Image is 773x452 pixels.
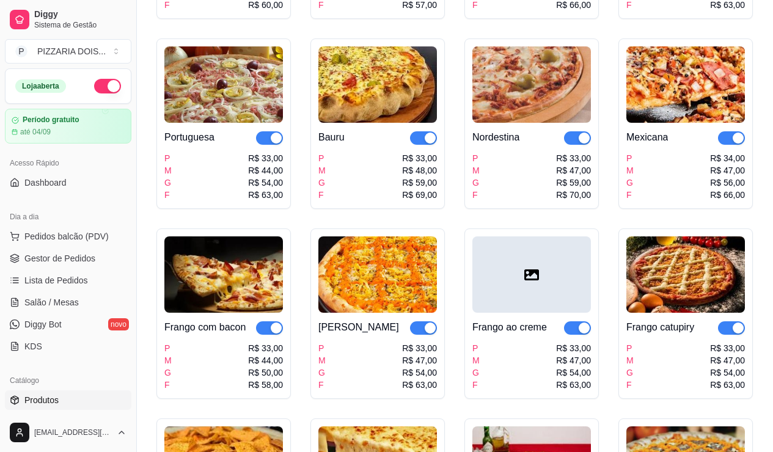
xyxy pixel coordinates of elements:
a: Período gratuitoaté 04/09 [5,109,131,144]
div: R$ 63,00 [710,379,745,391]
div: R$ 63,00 [556,379,591,391]
div: R$ 33,00 [248,152,283,164]
div: G [164,366,172,379]
div: F [626,189,634,201]
div: Frango ao creme [472,320,547,335]
span: KDS [24,340,42,352]
div: R$ 33,00 [402,152,437,164]
div: R$ 54,00 [556,366,591,379]
div: P [626,152,634,164]
div: R$ 50,00 [248,366,283,379]
div: G [164,177,172,189]
a: Gestor de Pedidos [5,249,131,268]
div: R$ 54,00 [248,177,283,189]
div: Frango com bacon [164,320,246,335]
div: PIZZARIA DOIS ... [37,45,106,57]
div: R$ 47,00 [710,354,745,366]
div: R$ 56,00 [710,177,745,189]
span: Dashboard [24,177,67,189]
div: P [318,152,326,164]
div: R$ 66,00 [710,189,745,201]
div: M [626,354,634,366]
span: Diggy Bot [24,318,62,330]
div: M [318,164,326,177]
div: M [164,164,172,177]
div: G [472,366,480,379]
div: P [164,152,172,164]
div: R$ 70,00 [556,189,591,201]
div: G [472,177,480,189]
div: R$ 54,00 [710,366,745,379]
button: Pedidos balcão (PDV) [5,227,131,246]
div: G [318,177,326,189]
a: Diggy Botnovo [5,315,131,334]
a: Produtos [5,390,131,410]
div: Loja aberta [15,79,66,93]
div: M [472,164,480,177]
div: P [318,342,326,354]
a: Lista de Pedidos [5,271,131,290]
img: product-image [318,236,437,313]
div: R$ 59,00 [402,177,437,189]
div: Frango catupiry [626,320,694,335]
span: Salão / Mesas [24,296,79,308]
div: R$ 44,00 [248,164,283,177]
img: product-image [318,46,437,123]
a: Salão / Mesas [5,293,131,312]
button: [EMAIL_ADDRESS][DOMAIN_NAME] [5,418,131,447]
div: Dia a dia [5,207,131,227]
div: P [626,342,634,354]
div: M [318,354,326,366]
div: M [472,354,480,366]
span: [EMAIL_ADDRESS][DOMAIN_NAME] [34,428,112,437]
span: Sistema de Gestão [34,20,126,30]
article: até 04/09 [20,127,51,137]
div: Bauru [318,130,345,145]
div: R$ 47,00 [402,354,437,366]
span: Gestor de Pedidos [24,252,95,264]
div: R$ 63,00 [402,379,437,391]
a: DiggySistema de Gestão [5,5,131,34]
div: R$ 34,00 [710,152,745,164]
div: Catálogo [5,371,131,390]
div: G [626,366,634,379]
div: Nordestina [472,130,519,145]
div: G [626,177,634,189]
img: product-image [164,236,283,313]
div: M [626,164,634,177]
div: R$ 54,00 [402,366,437,379]
div: F [472,189,480,201]
a: Dashboard [5,173,131,192]
span: Produtos [24,394,59,406]
div: P [164,342,172,354]
div: R$ 44,00 [248,354,283,366]
span: Pedidos balcão (PDV) [24,230,109,242]
div: P [472,342,480,354]
div: R$ 33,00 [710,342,745,354]
div: R$ 63,00 [248,189,283,201]
button: Alterar Status [94,79,121,93]
div: F [472,379,480,391]
span: Lista de Pedidos [24,274,88,286]
div: G [318,366,326,379]
div: F [164,379,172,391]
div: Portuguesa [164,130,214,145]
img: product-image [164,46,283,123]
div: F [318,379,326,391]
div: R$ 33,00 [556,342,591,354]
div: M [164,354,172,366]
div: R$ 33,00 [402,342,437,354]
div: R$ 33,00 [248,342,283,354]
div: Acesso Rápido [5,153,131,173]
div: F [318,189,326,201]
div: Mexicana [626,130,668,145]
div: R$ 33,00 [556,152,591,164]
a: Complementos [5,412,131,432]
div: R$ 48,00 [402,164,437,177]
div: F [626,379,634,391]
div: [PERSON_NAME] [318,320,399,335]
button: Select a team [5,39,131,64]
a: KDS [5,337,131,356]
article: Período gratuito [23,115,79,125]
div: R$ 47,00 [710,164,745,177]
